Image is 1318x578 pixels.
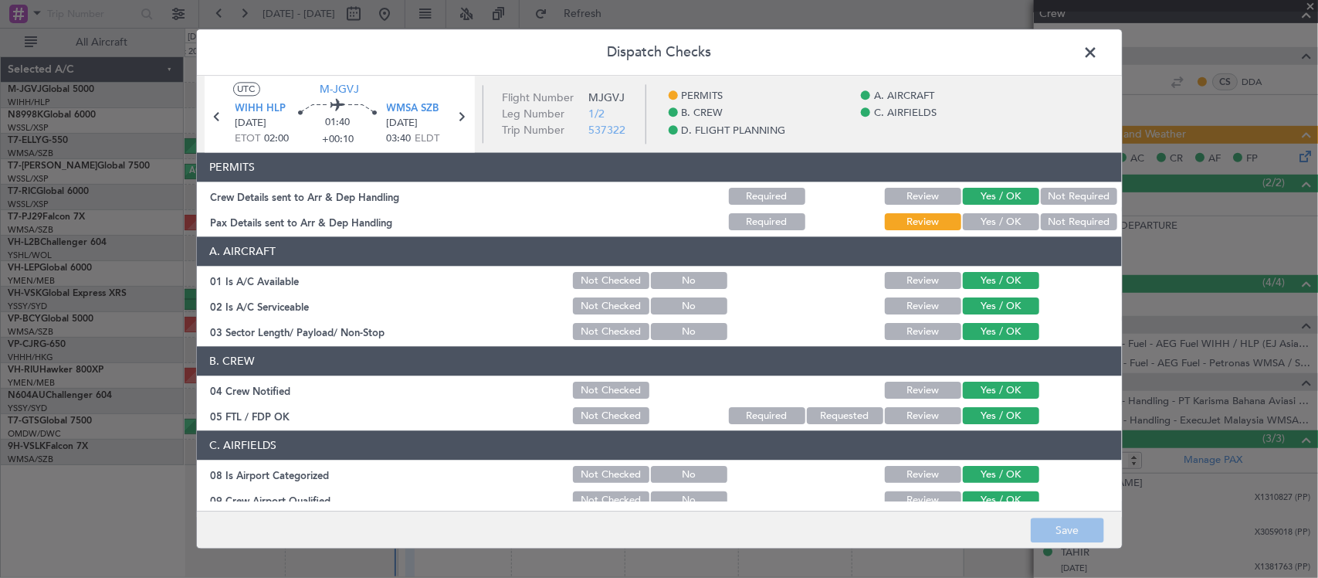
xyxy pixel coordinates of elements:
button: Yes / OK [963,382,1039,399]
button: Yes / OK [963,408,1039,425]
button: Yes / OK [963,189,1039,206]
button: Yes / OK [963,467,1039,484]
button: Not Required [1041,214,1117,231]
button: Not Required [1041,189,1117,206]
button: Yes / OK [963,273,1039,290]
button: Yes / OK [963,492,1039,509]
button: Yes / OK [963,214,1039,231]
button: Yes / OK [963,324,1039,341]
header: Dispatch Checks [197,29,1122,76]
button: Yes / OK [963,298,1039,315]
